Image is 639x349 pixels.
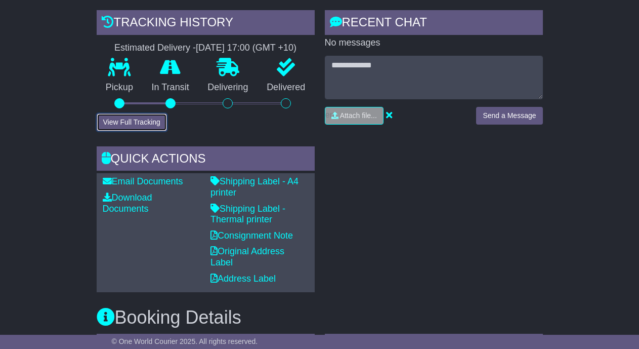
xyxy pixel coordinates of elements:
[142,82,198,93] p: In Transit
[97,10,315,37] div: Tracking history
[325,37,543,49] p: No messages
[210,274,276,284] a: Address Label
[112,337,258,345] span: © One World Courier 2025. All rights reserved.
[210,176,299,198] a: Shipping Label - A4 printer
[196,43,296,54] div: [DATE] 17:00 (GMT +10)
[97,82,143,93] p: Pickup
[97,43,315,54] div: Estimated Delivery -
[198,82,258,93] p: Delivering
[258,82,315,93] p: Delivered
[103,176,183,186] a: Email Documents
[325,10,543,37] div: RECENT CHAT
[97,307,543,328] h3: Booking Details
[210,246,284,267] a: Original Address Label
[210,204,285,225] a: Shipping Label - Thermal printer
[97,113,167,131] button: View Full Tracking
[97,146,315,174] div: Quick Actions
[476,107,542,125] button: Send a Message
[103,192,152,214] a: Download Documents
[210,230,293,241] a: Consignment Note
